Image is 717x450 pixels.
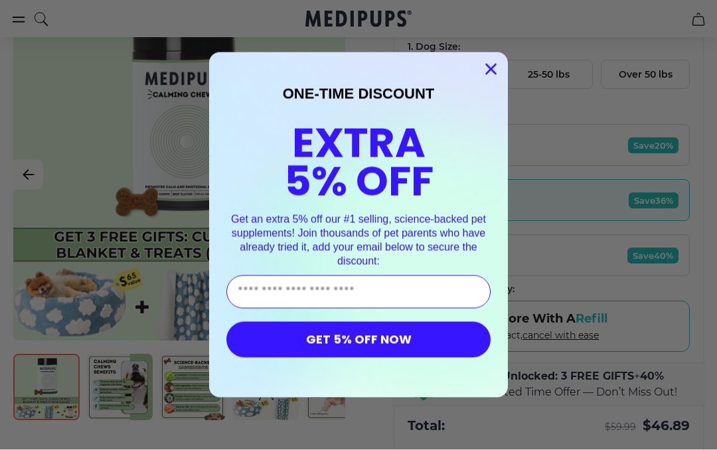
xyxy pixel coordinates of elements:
span: EXTRA [292,114,426,172]
button: Close dialog [479,58,503,81]
span: Get an extra 5% off our #1 selling, science-backed pet supplements! Join thousands of pet parents... [231,214,486,266]
span: ONE-TIME DISCOUNT [283,86,435,102]
button: GET 5% OFF NOW [226,322,491,358]
span: 5% OFF [284,153,434,210]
